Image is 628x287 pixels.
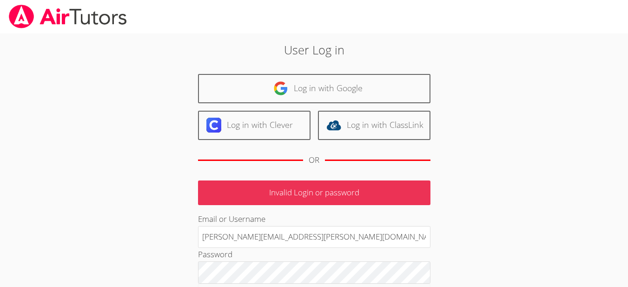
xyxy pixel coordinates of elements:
img: airtutors_banner-c4298cdbf04f3fff15de1276eac7730deb9818008684d7c2e4769d2f7ddbe033.png [8,5,128,28]
div: OR [309,154,319,167]
a: Log in with Clever [198,111,311,140]
img: clever-logo-6eab21bc6e7a338710f1a6ff85c0baf02591cd810cc4098c63d3a4b26e2feb20.svg [206,118,221,133]
p: Invalid Login or password [198,180,430,205]
a: Log in with Google [198,74,430,103]
img: google-logo-50288ca7cdecda66e5e0955fdab243c47b7ad437acaf1139b6f446037453330a.svg [273,81,288,96]
h2: User Log in [145,41,484,59]
a: Log in with ClassLink [318,111,430,140]
label: Email or Username [198,214,265,224]
label: Password [198,249,232,260]
img: classlink-logo-d6bb404cc1216ec64c9a2012d9dc4662098be43eaf13dc465df04b49fa7ab582.svg [326,118,341,133]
